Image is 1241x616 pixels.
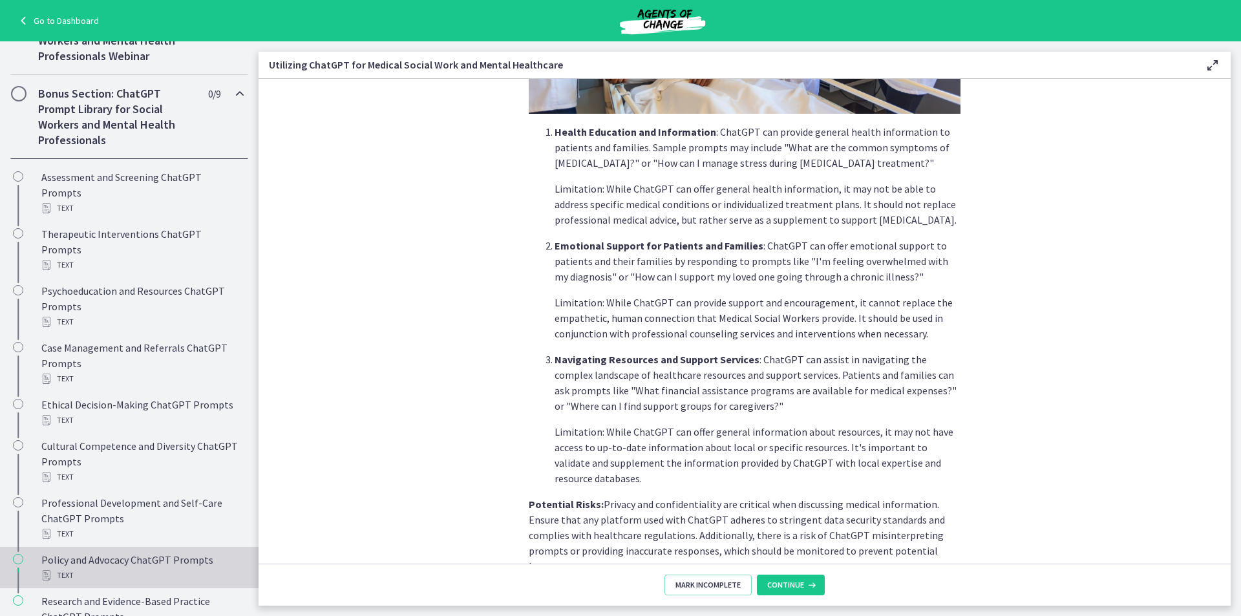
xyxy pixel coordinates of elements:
[529,496,960,574] p: Privacy and confidentiality are critical when discussing medical information. Ensure that any pla...
[555,125,716,138] strong: Health Education and Information
[555,352,960,414] p: : ChatGPT can assist in navigating the complex landscape of healthcare resources and support serv...
[41,226,243,273] div: Therapeutic Interventions ChatGPT Prompts
[555,238,960,284] p: : ChatGPT can offer emotional support to patients and their families by responding to prompts lik...
[41,469,243,485] div: Text
[41,438,243,485] div: Cultural Competence and Diversity ChatGPT Prompts
[555,239,763,252] strong: Emotional Support for Patients and Families
[208,86,220,101] span: 0 / 9
[269,57,1184,72] h3: Utilizing ChatGPT for Medical Social Work and Mental Healthcare
[41,526,243,542] div: Text
[41,412,243,428] div: Text
[529,498,604,511] strong: Potential Risks:
[41,257,243,273] div: Text
[41,283,243,330] div: Psychoeducation and Resources ChatGPT Prompts
[757,575,825,595] button: Continue
[555,424,960,486] p: Limitation: While ChatGPT can offer general information about resources, it may not have access t...
[41,371,243,387] div: Text
[555,353,759,366] strong: Navigating Resources and Support Services
[38,86,196,148] h2: Bonus Section: ChatGPT Prompt Library for Social Workers and Mental Health Professionals
[555,295,960,341] p: Limitation: While ChatGPT can provide support and encouragement, it cannot replace the empathetic...
[767,580,804,590] span: Continue
[16,13,99,28] a: Go to Dashboard
[41,314,243,330] div: Text
[664,575,752,595] button: Mark Incomplete
[41,495,243,542] div: Professional Development and Self-Care ChatGPT Prompts
[41,397,243,428] div: Ethical Decision-Making ChatGPT Prompts
[41,340,243,387] div: Case Management and Referrals ChatGPT Prompts
[555,124,960,171] p: : ChatGPT can provide general health information to patients and families. Sample prompts may inc...
[41,169,243,216] div: Assessment and Screening ChatGPT Prompts
[41,552,243,583] div: Policy and Advocacy ChatGPT Prompts
[675,580,741,590] span: Mark Incomplete
[41,200,243,216] div: Text
[585,5,740,36] img: Agents of Change
[41,568,243,583] div: Text
[555,181,960,228] p: Limitation: While ChatGPT can offer general health information, it may not be able to address spe...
